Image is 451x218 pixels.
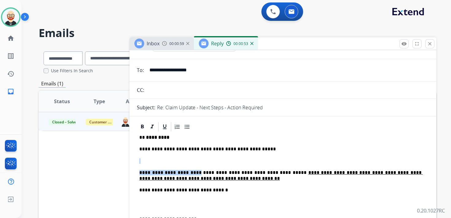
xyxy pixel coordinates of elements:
span: Type [94,98,105,105]
mat-icon: history [7,70,14,77]
p: Re: Claim Update - Next Steps - Action Required [157,104,263,111]
span: 00:00:53 [233,41,248,46]
span: Inbox [147,40,160,47]
span: Status [54,98,70,105]
img: avatar [2,9,19,26]
mat-icon: close [427,41,433,47]
mat-icon: list_alt [7,52,14,60]
p: Subject: [137,104,155,111]
span: Assignee [126,98,147,105]
mat-icon: fullscreen [414,41,420,47]
p: To: [137,66,144,74]
label: Use Filters In Search [51,68,93,74]
p: CC: [137,86,144,94]
img: agent-avatar [121,116,130,126]
mat-icon: remove_red_eye [401,41,407,47]
div: Ordered List [173,122,182,131]
mat-icon: home [7,35,14,42]
div: Underline [160,122,169,131]
h2: Emails [39,27,436,39]
div: Bullet List [183,122,192,131]
span: 00:00:59 [169,41,184,46]
p: Emails (1) [39,80,66,88]
span: Customer Support [86,119,125,125]
div: Italic [148,122,157,131]
p: 0.20.1027RC [417,207,445,214]
span: Closed – Solved [48,119,83,125]
mat-icon: inbox [7,88,14,95]
span: Reply [211,40,224,47]
div: Bold [138,122,147,131]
